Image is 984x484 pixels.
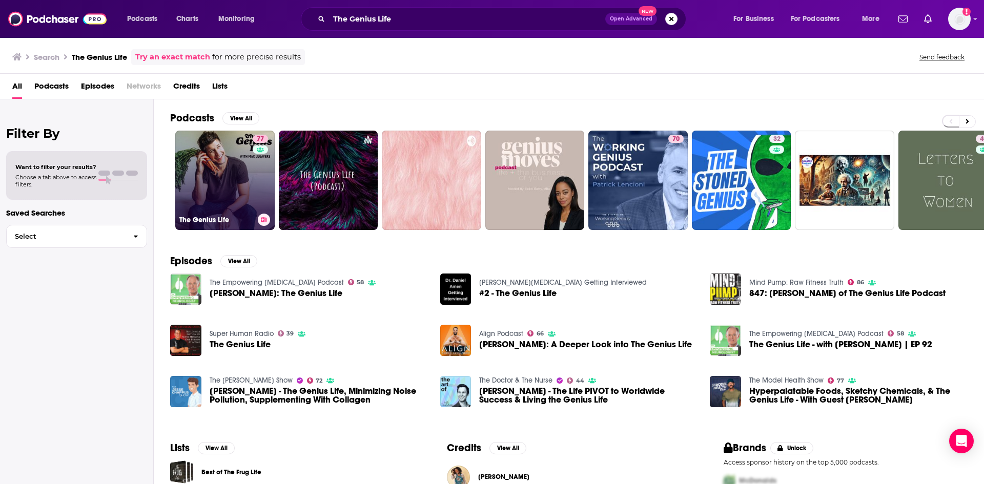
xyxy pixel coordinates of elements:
[478,473,529,481] a: Ebony Petty
[170,273,201,305] a: Max Lugavere: The Genius Life
[170,255,257,267] a: EpisodesView All
[316,378,322,383] span: 72
[440,376,471,407] img: Max Lugavere - The Life PIVOT to Worldwide Success & Living the Genius Life
[479,289,557,298] a: #2 - The Genius Life
[218,12,255,26] span: Monitoring
[479,340,692,349] a: Max Lugavere: A Deeper Look into The Genius Life
[6,208,147,218] p: Saved Searches
[639,6,657,16] span: New
[170,441,235,454] a: ListsView All
[34,52,59,62] h3: Search
[179,216,254,224] h3: The Genius Life
[749,340,932,349] a: The Genius Life - with Max Lugavere | EP 92
[710,273,741,305] img: 847: Max Lugavere of The Genius Life Podcast
[440,325,471,356] img: Max Lugavere: A Deeper Look into The Genius Life
[210,376,293,385] a: The Jesse Chappus Show
[888,330,904,336] a: 58
[170,376,201,407] a: Max Lugavere - The Genius Life, Minimizing Noise Pollution, Supplementing With Collagen
[920,10,936,28] a: Show notifications dropdown
[440,273,471,305] img: #2 - The Genius Life
[948,8,971,30] span: Logged in as megcassidy
[348,279,364,285] a: 58
[948,8,971,30] img: User Profile
[210,329,274,338] a: Super Human Radio
[170,255,212,267] h2: Episodes
[6,126,147,141] h2: Filter By
[8,9,107,29] img: Podchaser - Follow, Share and Rate Podcasts
[176,12,198,26] span: Charts
[949,429,974,453] div: Open Intercom Messenger
[828,377,844,384] a: 77
[210,289,342,298] span: [PERSON_NAME]: The Genius Life
[127,12,157,26] span: Podcasts
[175,131,275,230] a: 77The Genius Life
[170,112,259,124] a: PodcastsView All
[479,387,698,404] span: [PERSON_NAME] - The Life PIVOT to Worldwide Success & Living the Genius Life
[710,376,741,407] img: Hyperpalatable Foods, Sketchy Chemicals, & The Genius Life - With Guest Max Lugavere
[848,279,864,285] a: 86
[769,135,785,143] a: 32
[127,78,161,99] span: Networks
[479,376,552,385] a: The Doctor & The Nurse
[170,325,201,356] img: The Genius Life
[329,11,605,27] input: Search podcasts, credits, & more...
[527,330,544,336] a: 66
[222,112,259,124] button: View All
[724,458,968,466] p: Access sponsor history on the top 5,000 podcasts.
[212,78,228,99] a: Lists
[479,340,692,349] span: [PERSON_NAME]: A Deeper Look into The Genius Life
[12,78,22,99] a: All
[724,441,766,454] h2: Brands
[357,280,364,285] span: 58
[210,387,428,404] span: [PERSON_NAME] - The Genius Life, Minimizing Noise Pollution, Supplementing With Collagen
[198,442,235,454] button: View All
[749,376,824,385] a: The Model Health Show
[253,135,268,143] a: 77
[537,331,544,336] span: 66
[710,325,741,356] img: The Genius Life - with Max Lugavere | EP 92
[588,131,688,230] a: 70
[170,460,193,483] a: Best of The Frug Life
[610,16,652,22] span: Open Advanced
[726,11,787,27] button: open menu
[962,8,971,16] svg: Add a profile image
[791,12,840,26] span: For Podcasters
[173,78,200,99] span: Credits
[894,10,912,28] a: Show notifications dropdown
[220,255,257,267] button: View All
[489,442,526,454] button: View All
[692,131,791,230] a: 32
[210,278,344,287] a: The Empowering Neurologist Podcast
[837,378,844,383] span: 77
[210,340,271,349] span: The Genius Life
[733,12,774,26] span: For Business
[479,387,698,404] a: Max Lugavere - The Life PIVOT to Worldwide Success & Living the Genius Life
[576,378,584,383] span: 44
[916,53,968,61] button: Send feedback
[749,387,968,404] span: Hyperpalatable Foods, Sketchy Chemicals, & The Genius Life - With Guest [PERSON_NAME]
[15,163,96,171] span: Want to filter your results?
[212,51,301,63] span: for more precise results
[479,329,523,338] a: Align Podcast
[749,329,884,338] a: The Empowering Neurologist Podcast
[6,225,147,248] button: Select
[170,112,214,124] h2: Podcasts
[855,11,892,27] button: open menu
[672,134,680,144] span: 70
[668,135,684,143] a: 70
[34,78,69,99] a: Podcasts
[81,78,114,99] a: Episodes
[447,441,481,454] h2: Credits
[211,11,268,27] button: open menu
[170,441,190,454] h2: Lists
